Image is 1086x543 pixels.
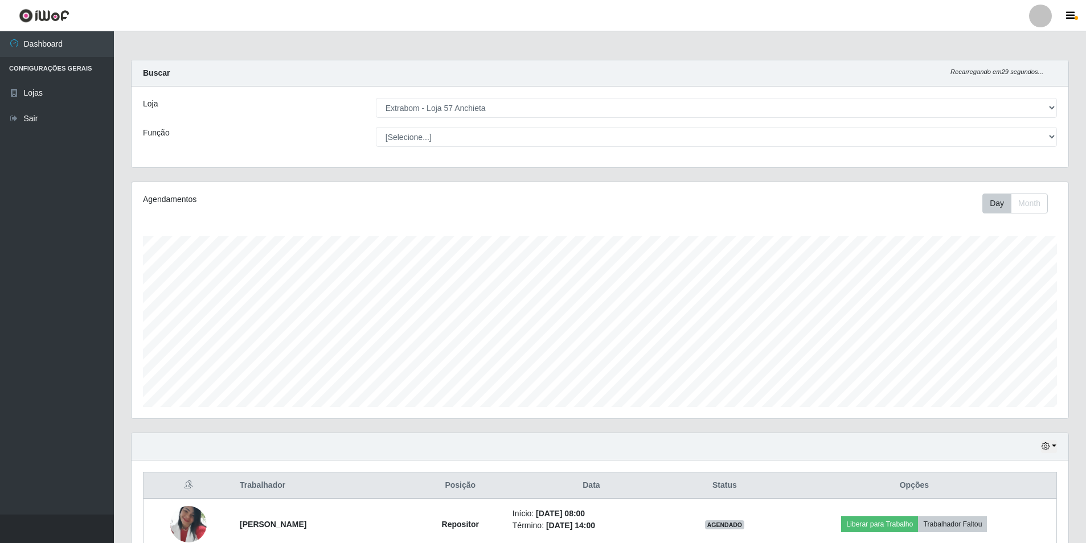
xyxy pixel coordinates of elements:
[677,472,772,499] th: Status
[705,520,745,529] span: AGENDADO
[143,68,170,77] strong: Buscar
[982,194,1011,213] button: Day
[143,98,158,110] label: Loja
[841,516,918,532] button: Liberar para Trabalho
[536,509,585,518] time: [DATE] 08:00
[233,472,415,499] th: Trabalhador
[143,127,170,139] label: Função
[415,472,506,499] th: Posição
[240,520,306,529] strong: [PERSON_NAME]
[19,9,69,23] img: CoreUI Logo
[506,472,677,499] th: Data
[950,68,1043,75] i: Recarregando em 29 segundos...
[772,472,1057,499] th: Opções
[546,521,595,530] time: [DATE] 14:00
[918,516,987,532] button: Trabalhador Faltou
[1011,194,1048,213] button: Month
[513,520,670,532] li: Término:
[982,194,1057,213] div: Toolbar with button groups
[513,508,670,520] li: Início:
[982,194,1048,213] div: First group
[143,194,514,205] div: Agendamentos
[442,520,479,529] strong: Repositor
